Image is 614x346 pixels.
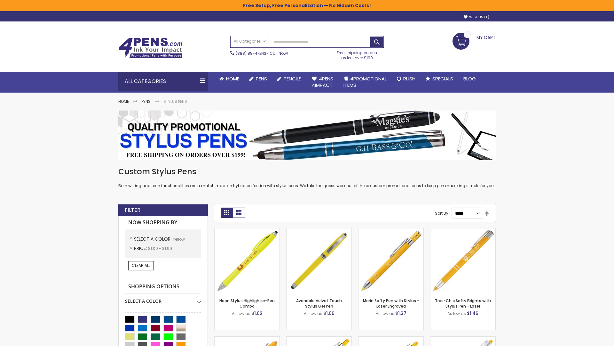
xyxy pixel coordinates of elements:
[312,75,333,88] span: 4Pens 4impact
[148,246,172,251] span: $1.00 - $1.99
[219,298,275,309] a: Neon Stylus Highlighter-Pen Combo
[395,310,406,317] span: $1.37
[467,310,478,317] span: $1.46
[118,72,208,91] div: All Categories
[463,75,476,82] span: Blog
[236,51,266,56] a: (888) 88-4PENS
[134,236,173,242] span: Select A Color
[343,75,387,88] span: 4PROMOTIONAL ITEMS
[304,311,322,316] span: As low as
[403,75,415,82] span: Rush
[376,311,394,316] span: As low as
[215,228,279,293] img: Neon Stylus Highlighter-Pen Combo-Yellow
[363,298,419,309] a: Marin Softy Pen with Stylus - Laser Engraved
[118,111,496,160] img: Stylus Pens
[221,208,233,218] strong: Grid
[287,228,351,234] a: Avendale Velvet Touch Stylus Gel Pen-Yellow
[330,48,384,61] div: Free shipping on pen orders over $199
[125,216,201,229] strong: Now Shopping by
[435,298,491,309] a: Tres-Chic Softy Brights with Stylus Pen - Laser
[226,75,239,82] span: Home
[215,228,279,234] a: Neon Stylus Highlighter-Pen Combo-Yellow
[323,310,335,317] span: $1.06
[125,207,140,214] strong: Filter
[284,75,302,82] span: Pencils
[272,72,307,86] a: Pencils
[430,228,495,234] a: Tres-Chic Softy Brights with Stylus Pen - Laser-Yellow
[118,99,129,104] a: Home
[464,15,489,20] a: Wishlist
[128,261,154,270] a: Clear All
[358,228,423,293] img: Marin Softy Pen with Stylus - Laser Engraved-Yellow
[338,72,392,93] a: 4PROMOTIONALITEMS
[132,263,150,268] span: Clear All
[392,72,421,86] a: Rush
[296,298,342,309] a: Avendale Velvet Touch Stylus Gel Pen
[118,167,496,177] h1: Custom Stylus Pens
[251,310,263,317] span: $1.02
[307,72,338,93] a: 4Pens4impact
[125,280,201,294] strong: Shopping Options
[134,245,148,251] span: Price
[287,228,351,293] img: Avendale Velvet Touch Stylus Gel Pen-Yellow
[447,311,466,316] span: As low as
[142,99,151,104] a: Pens
[234,39,266,44] span: All Categories
[430,228,495,293] img: Tres-Chic Softy Brights with Stylus Pen - Laser-Yellow
[287,336,351,342] a: Phoenix Softy Brights with Stylus Pen - Laser-Yellow
[358,336,423,342] a: Phoenix Softy Brights Gel with Stylus Pen - Laser-Yellow
[432,75,453,82] span: Specials
[256,75,267,82] span: Pens
[163,99,187,104] strong: Stylus Pens
[125,293,201,304] div: Select A Color
[244,72,272,86] a: Pens
[118,167,496,189] div: Both writing and tech functionalities are a match made in hybrid perfection with stylus pens. We ...
[118,37,182,58] img: 4Pens Custom Pens and Promotional Products
[231,36,269,47] a: All Categories
[358,228,423,234] a: Marin Softy Pen with Stylus - Laser Engraved-Yellow
[458,72,481,86] a: Blog
[430,336,495,342] a: Tres-Chic Softy with Stylus Top Pen - ColorJet-Yellow
[236,51,288,56] span: - Call Now!
[421,72,458,86] a: Specials
[435,210,448,216] label: Sort By
[232,311,250,316] span: As low as
[214,72,244,86] a: Home
[215,336,279,342] a: Ellipse Softy Brights with Stylus Pen - Laser-Yellow
[173,236,185,242] span: Yellow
